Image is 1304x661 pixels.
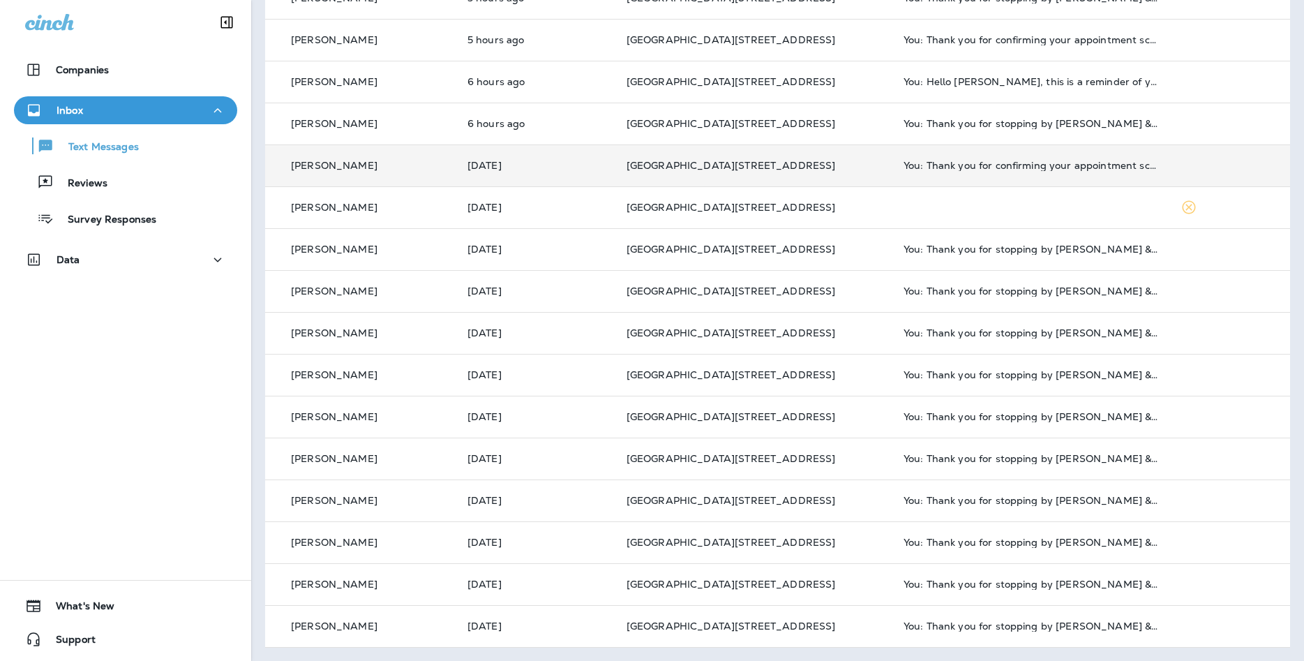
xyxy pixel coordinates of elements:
p: [PERSON_NAME] [291,579,377,590]
p: Sep 29, 2025 09:00 AM [467,76,604,87]
span: [GEOGRAPHIC_DATA][STREET_ADDRESS] [627,34,836,46]
div: You: Hello Danica, this is a reminder of your scheduled appointment set for 09/30/2025 9:00 AM at... [904,76,1158,87]
div: You: Thank you for stopping by Jensen Tire & Auto - South 144th Street. Please take 30 seconds to... [904,453,1158,464]
button: Companies [14,56,237,84]
p: [PERSON_NAME] [291,369,377,380]
p: Sep 27, 2025 08:03 AM [467,244,604,255]
p: Data [57,254,80,265]
p: Sep 29, 2025 08:58 AM [467,118,604,129]
p: [PERSON_NAME] [291,285,377,297]
button: Collapse Sidebar [207,8,246,36]
p: Sep 27, 2025 08:03 AM [467,453,604,464]
p: [PERSON_NAME] [291,34,377,45]
p: [PERSON_NAME] [291,76,377,87]
span: [GEOGRAPHIC_DATA][STREET_ADDRESS] [627,285,836,297]
p: Sep 27, 2025 08:03 AM [467,327,604,339]
p: [PERSON_NAME] [291,160,377,171]
p: [PERSON_NAME] [291,453,377,464]
div: You: Thank you for stopping by Jensen Tire & Auto - South 144th Street. Please take 30 seconds to... [904,118,1158,129]
div: You: Thank you for stopping by Jensen Tire & Auto - South 144th Street. Please take 30 seconds to... [904,285,1158,297]
p: Sep 26, 2025 02:59 PM [467,579,604,590]
p: Sep 26, 2025 03:59 PM [467,537,604,548]
p: Sep 27, 2025 08:03 AM [467,285,604,297]
p: Inbox [57,105,83,116]
p: Sep 26, 2025 04:59 PM [467,495,604,506]
button: Data [14,246,237,274]
div: You: Thank you for confirming your appointment scheduled for 09/30/2025 8:30 AM with South 144th ... [904,34,1158,45]
p: [PERSON_NAME] [291,202,377,213]
p: Sep 27, 2025 04:15 PM [467,202,604,213]
div: You: Thank you for stopping by Jensen Tire & Auto - South 144th Street. Please take 30 seconds to... [904,579,1158,590]
p: [PERSON_NAME] [291,537,377,548]
span: [GEOGRAPHIC_DATA][STREET_ADDRESS] [627,201,836,214]
button: Inbox [14,96,237,124]
span: [GEOGRAPHIC_DATA][STREET_ADDRESS] [627,494,836,507]
div: You: Thank you for stopping by Jensen Tire & Auto - South 144th Street. Please take 30 seconds to... [904,495,1158,506]
span: [GEOGRAPHIC_DATA][STREET_ADDRESS] [627,243,836,255]
button: What's New [14,592,237,620]
p: [PERSON_NAME] [291,621,377,632]
div: You: Thank you for stopping by Jensen Tire & Auto - South 144th Street. Please take 30 seconds to... [904,537,1158,548]
p: Reviews [54,177,107,191]
span: [GEOGRAPHIC_DATA][STREET_ADDRESS] [627,620,836,632]
p: Sep 27, 2025 08:03 AM [467,369,604,380]
span: [GEOGRAPHIC_DATA][STREET_ADDRESS] [627,536,836,549]
p: Survey Responses [54,214,156,227]
span: [GEOGRAPHIC_DATA][STREET_ADDRESS] [627,452,836,465]
p: Sep 28, 2025 11:09 AM [467,160,604,171]
span: [GEOGRAPHIC_DATA][STREET_ADDRESS] [627,410,836,423]
span: Support [42,634,96,651]
span: [GEOGRAPHIC_DATA][STREET_ADDRESS] [627,327,836,339]
button: Survey Responses [14,204,237,233]
p: [PERSON_NAME] [291,411,377,422]
p: Text Messages [54,141,139,154]
span: [GEOGRAPHIC_DATA][STREET_ADDRESS] [627,159,836,172]
p: [PERSON_NAME] [291,495,377,506]
p: Sep 27, 2025 08:03 AM [467,411,604,422]
p: Companies [56,64,109,75]
button: Text Messages [14,131,237,161]
button: Reviews [14,168,237,197]
span: [GEOGRAPHIC_DATA][STREET_ADDRESS] [627,578,836,591]
span: [GEOGRAPHIC_DATA][STREET_ADDRESS] [627,117,836,130]
div: You: Thank you for stopping by Jensen Tire & Auto - South 144th Street. Please take 30 seconds to... [904,327,1158,339]
div: You: Thank you for stopping by Jensen Tire & Auto - South 144th Street. Please take 30 seconds to... [904,244,1158,255]
p: [PERSON_NAME] [291,118,377,129]
span: What's New [42,600,114,617]
p: [PERSON_NAME] [291,244,377,255]
p: [PERSON_NAME] [291,327,377,339]
button: Support [14,625,237,653]
span: [GEOGRAPHIC_DATA][STREET_ADDRESS] [627,369,836,381]
div: You: Thank you for stopping by Jensen Tire & Auto - South 144th Street. Please take 30 seconds to... [904,621,1158,632]
div: You: Thank you for stopping by Jensen Tire & Auto - South 144th Street. Please take 30 seconds to... [904,369,1158,380]
div: You: Thank you for confirming your appointment scheduled for 09/29/2025 11:00 AM with South 144th... [904,160,1158,171]
div: You: Thank you for stopping by Jensen Tire & Auto - South 144th Street. Please take 30 seconds to... [904,411,1158,422]
p: Sep 29, 2025 09:39 AM [467,34,604,45]
span: [GEOGRAPHIC_DATA][STREET_ADDRESS] [627,75,836,88]
p: Sep 26, 2025 02:00 PM [467,621,604,632]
